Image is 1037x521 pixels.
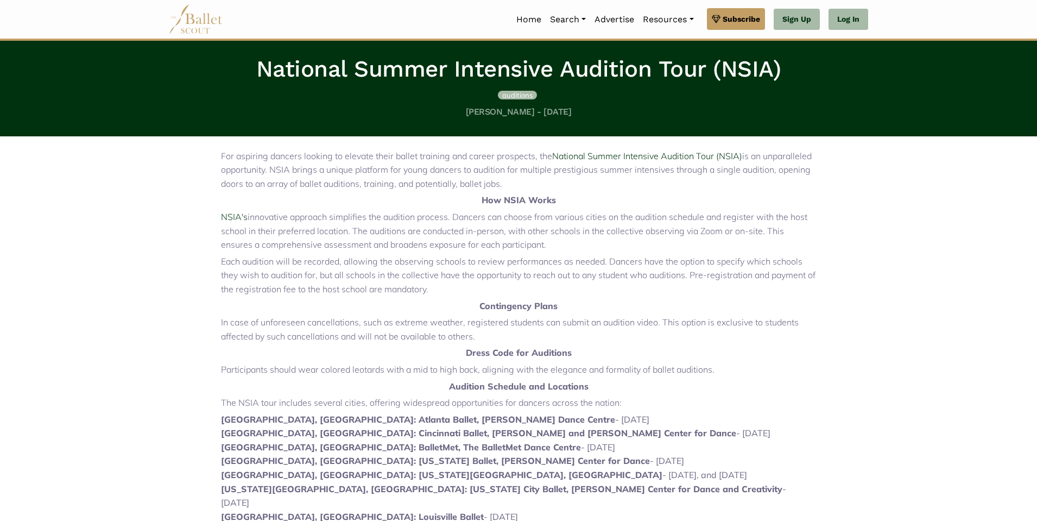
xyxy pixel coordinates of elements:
p: Each audition will be recorded, allowing the observing schools to review performances as needed. ... [221,255,816,297]
strong: [GEOGRAPHIC_DATA], [GEOGRAPHIC_DATA]: BalletMet, The BalletMet Dance Centre [221,442,581,453]
a: National Summer Intensive Audition Tour (NSIA) [552,150,742,161]
a: auditions [498,89,537,100]
a: Subscribe [707,8,765,30]
img: gem.svg [712,13,720,25]
p: The NSIA tour includes several cities, offering widespread opportunities for dancers across the n... [221,396,816,410]
span: auditions [502,91,533,99]
strong: [GEOGRAPHIC_DATA], [GEOGRAPHIC_DATA]: Cincinnati Ballet, [PERSON_NAME] and [PERSON_NAME] Center f... [221,428,736,438]
li: - [DATE] [221,482,816,510]
strong: [GEOGRAPHIC_DATA], [GEOGRAPHIC_DATA]: Atlanta Ballet, [PERSON_NAME] Dance Centre [221,414,615,425]
a: Resources [638,8,698,31]
strong: [GEOGRAPHIC_DATA], [GEOGRAPHIC_DATA]: [US_STATE][GEOGRAPHIC_DATA], [GEOGRAPHIC_DATA] [221,469,662,480]
li: - [DATE] [221,413,816,427]
p: innovative approach simplifies the audition process. Dancers can choose from various cities on th... [221,210,816,252]
a: Search [546,8,590,31]
strong: Contingency Plans [479,300,558,311]
span: Subscribe [723,13,760,25]
p: For aspiring dancers looking to elevate their ballet training and career prospects, the is an unp... [221,149,816,191]
a: Sign Up [774,9,820,30]
li: - [DATE] [221,454,816,468]
h1: National Summer Intensive Audition Tour (NSIA) [173,54,864,84]
li: - [DATE] [221,426,816,441]
a: Advertise [590,8,638,31]
a: Home [512,8,546,31]
p: In case of unforeseen cancellations, such as extreme weather, registered students can submit an a... [221,316,816,343]
a: Log In [829,9,868,30]
li: - [DATE], and [DATE] [221,468,816,482]
h5: [PERSON_NAME] - [DATE] [173,106,864,118]
strong: Audition Schedule and Locations [449,381,589,392]
li: - [DATE] [221,441,816,455]
a: NSIA's [221,211,248,222]
strong: [GEOGRAPHIC_DATA], [GEOGRAPHIC_DATA]: [US_STATE] Ballet, [PERSON_NAME] Center for Dance [221,455,650,466]
p: Participants should wear colored leotards with a mid to high back, aligning with the elegance and... [221,363,816,377]
strong: How NSIA Works [482,194,556,205]
strong: Dress Code for Auditions [466,347,572,358]
strong: [US_STATE][GEOGRAPHIC_DATA], [GEOGRAPHIC_DATA]: [US_STATE] City Ballet, [PERSON_NAME] Center for ... [221,484,782,494]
